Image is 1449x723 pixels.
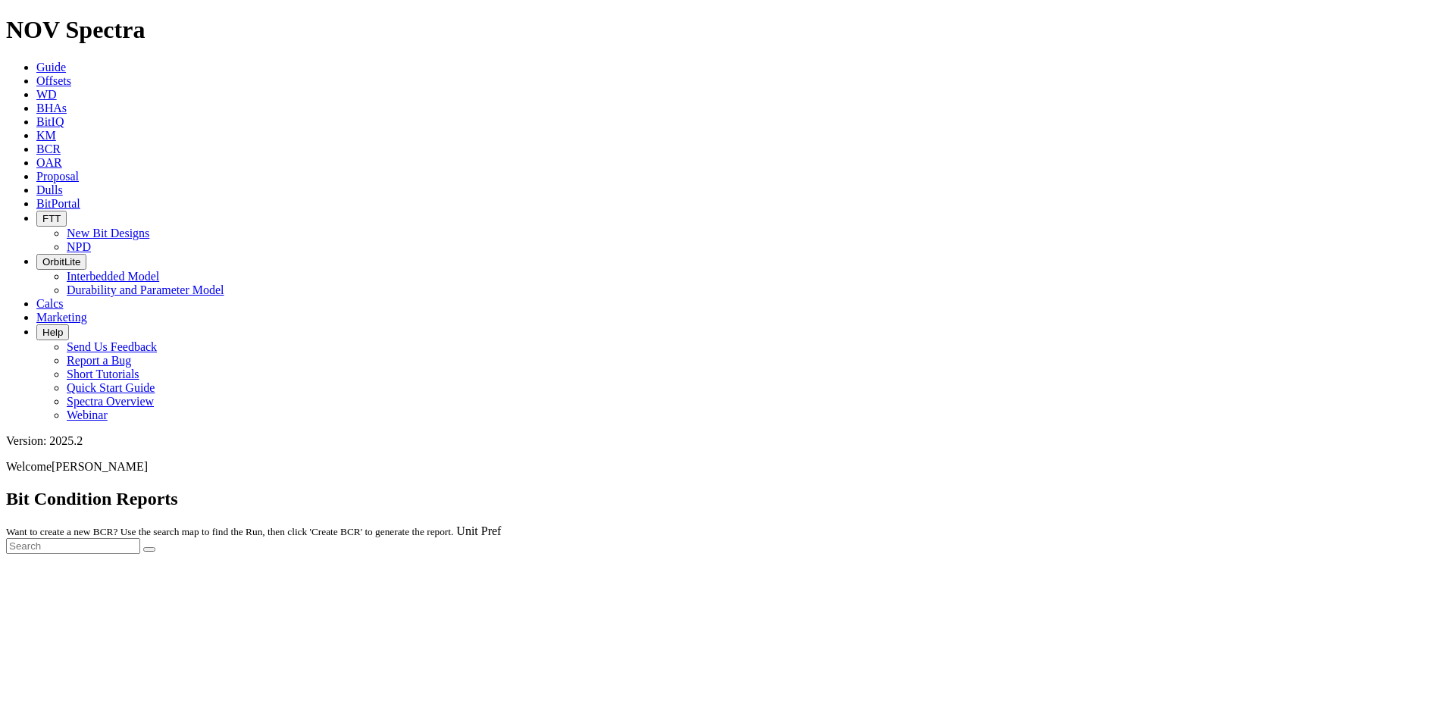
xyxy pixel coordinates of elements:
h1: NOV Spectra [6,16,1443,44]
a: Quick Start Guide [67,381,155,394]
span: FTT [42,213,61,224]
a: KM [36,129,56,142]
span: OrbitLite [42,256,80,268]
a: Spectra Overview [67,395,154,408]
a: Marketing [36,311,87,324]
a: Offsets [36,74,71,87]
button: OrbitLite [36,254,86,270]
a: Webinar [67,408,108,421]
a: New Bit Designs [67,227,149,239]
a: NPD [67,240,91,253]
a: OAR [36,156,62,169]
a: WD [36,88,57,101]
h2: Bit Condition Reports [6,489,1443,509]
button: FTT [36,211,67,227]
a: Report a Bug [67,354,131,367]
div: Version: 2025.2 [6,434,1443,448]
button: Help [36,324,69,340]
a: Dulls [36,183,63,196]
a: Short Tutorials [67,368,139,380]
a: Guide [36,61,66,74]
span: Help [42,327,63,338]
input: Search [6,538,140,554]
a: BCR [36,142,61,155]
a: Calcs [36,297,64,310]
span: [PERSON_NAME] [52,460,148,473]
small: Want to create a new BCR? Use the search map to find the Run, then click 'Create BCR' to generate... [6,526,453,537]
a: BitPortal [36,197,80,210]
a: Unit Pref [456,524,501,537]
a: Durability and Parameter Model [67,283,224,296]
a: Interbedded Model [67,270,159,283]
a: Proposal [36,170,79,183]
a: BHAs [36,102,67,114]
a: BitIQ [36,115,64,128]
p: Welcome [6,460,1443,474]
a: Send Us Feedback [67,340,157,353]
